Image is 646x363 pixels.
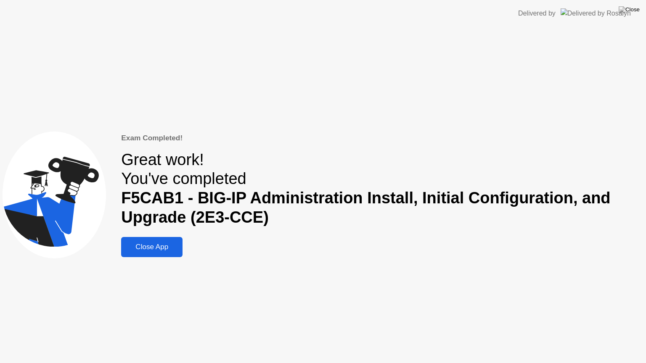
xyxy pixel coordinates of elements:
[121,237,183,257] button: Close App
[121,150,643,227] div: Great work! You've completed
[121,189,610,226] b: F5CAB1 - BIG-IP Administration Install, Initial Configuration, and Upgrade (2E3-CCE)
[121,133,643,144] div: Exam Completed!
[124,243,180,251] div: Close App
[518,8,556,18] div: Delivered by
[619,6,640,13] img: Close
[561,8,631,18] img: Delivered by Rosalyn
